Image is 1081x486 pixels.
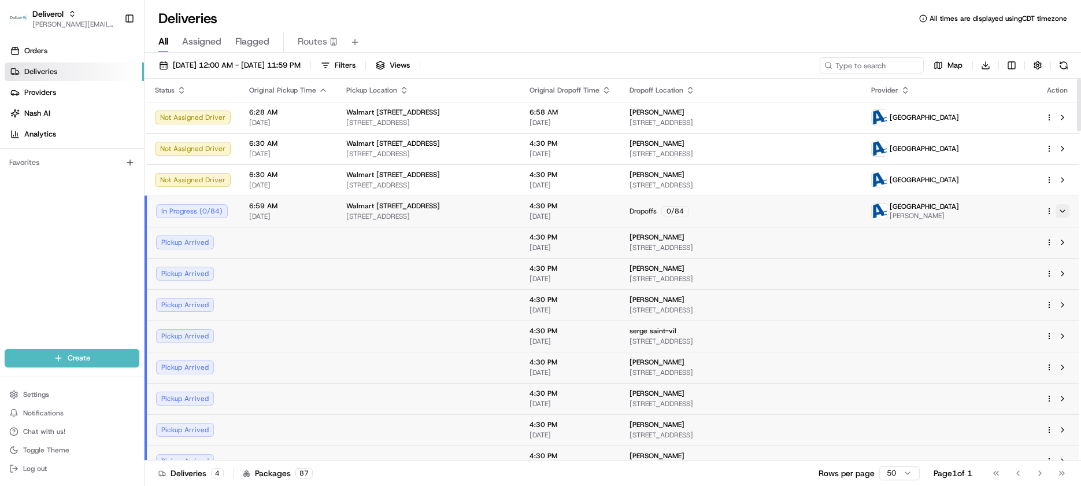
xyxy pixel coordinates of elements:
[530,149,611,159] span: [DATE]
[530,430,611,440] span: [DATE]
[530,212,611,221] span: [DATE]
[32,8,64,20] button: Deliverol
[182,35,221,49] span: Assigned
[154,57,306,73] button: [DATE] 12:00 AM - [DATE] 11:59 PM
[115,196,140,205] span: Pylon
[5,349,139,367] button: Create
[346,118,511,127] span: [STREET_ADDRESS]
[530,170,611,179] span: 4:30 PM
[872,110,887,125] img: ActionCourier.png
[5,153,139,172] div: Favorites
[530,420,611,429] span: 4:30 PM
[155,86,175,95] span: Status
[211,468,224,478] div: 4
[39,122,146,131] div: We're available if you need us!
[947,60,962,71] span: Map
[530,451,611,461] span: 4:30 PM
[530,368,611,377] span: [DATE]
[346,212,511,221] span: [STREET_ADDRESS]
[630,295,684,304] span: [PERSON_NAME]
[109,168,186,179] span: API Documentation
[23,464,47,473] span: Log out
[12,12,35,35] img: Nash
[630,399,853,408] span: [STREET_ADDRESS]
[5,5,120,32] button: DeliverolDeliverol[PERSON_NAME][EMAIL_ADDRESS][PERSON_NAME][DOMAIN_NAME]
[5,83,144,102] a: Providers
[630,149,853,159] span: [STREET_ADDRESS]
[249,139,328,148] span: 6:30 AM
[32,20,115,29] button: [PERSON_NAME][EMAIL_ADDRESS][PERSON_NAME][DOMAIN_NAME]
[158,35,168,49] span: All
[630,86,683,95] span: Dropoff Location
[530,86,599,95] span: Original Dropoff Time
[5,104,144,123] a: Nash AI
[346,108,440,117] span: Walmart [STREET_ADDRESS]
[530,337,611,346] span: [DATE]
[630,451,684,461] span: [PERSON_NAME]
[23,446,69,455] span: Toggle Theme
[530,201,611,211] span: 4:30 PM
[630,108,684,117] span: [PERSON_NAME]
[530,264,611,273] span: 4:30 PM
[7,163,93,184] a: 📗Knowledge Base
[295,468,313,478] div: 87
[530,274,611,283] span: [DATE]
[5,42,144,60] a: Orders
[630,274,853,283] span: [STREET_ADDRESS]
[630,118,853,127] span: [STREET_ADDRESS]
[530,358,611,367] span: 4:30 PM
[5,386,139,403] button: Settings
[890,144,959,153] span: [GEOGRAPHIC_DATA]
[23,168,88,179] span: Knowledge Base
[630,420,684,429] span: [PERSON_NAME]
[630,358,684,367] span: [PERSON_NAME]
[235,35,269,49] span: Flagged
[5,461,139,477] button: Log out
[346,86,397,95] span: Pickup Location
[530,305,611,315] span: [DATE]
[24,87,56,98] span: Providers
[530,233,611,242] span: 4:30 PM
[346,201,440,211] span: Walmart [STREET_ADDRESS]
[820,57,924,73] input: Type to search
[30,75,191,87] input: Clear
[335,60,356,71] span: Filters
[249,86,316,95] span: Original Pickup Time
[630,368,853,377] span: [STREET_ADDRESS]
[890,211,959,220] span: [PERSON_NAME]
[98,169,107,178] div: 💻
[249,108,328,117] span: 6:28 AM
[890,175,959,185] span: [GEOGRAPHIC_DATA]
[530,295,611,304] span: 4:30 PM
[82,196,140,205] a: Powered byPylon
[158,467,224,479] div: Deliveries
[630,207,657,216] span: Dropoffs
[68,353,90,363] span: Create
[5,405,139,421] button: Notifications
[530,108,611,117] span: 6:58 AM
[630,430,853,440] span: [STREET_ADDRESS]
[630,170,684,179] span: [PERSON_NAME]
[12,46,210,65] p: Welcome 👋
[530,181,611,190] span: [DATE]
[197,114,210,128] button: Start new chat
[346,149,511,159] span: [STREET_ADDRESS]
[39,111,190,122] div: Start new chat
[530,326,611,336] span: 4:30 PM
[249,170,328,179] span: 6:30 AM
[298,35,327,49] span: Routes
[1045,86,1069,95] div: Action
[630,264,684,273] span: [PERSON_NAME]
[819,467,875,479] p: Rows per page
[630,337,853,346] span: [STREET_ADDRESS]
[24,67,57,77] span: Deliveries
[23,408,64,418] span: Notifications
[630,389,684,398] span: [PERSON_NAME]
[5,125,144,143] a: Analytics
[5,424,139,440] button: Chat with us!
[316,57,361,73] button: Filters
[530,139,611,148] span: 4:30 PM
[249,181,328,190] span: [DATE]
[630,139,684,148] span: [PERSON_NAME]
